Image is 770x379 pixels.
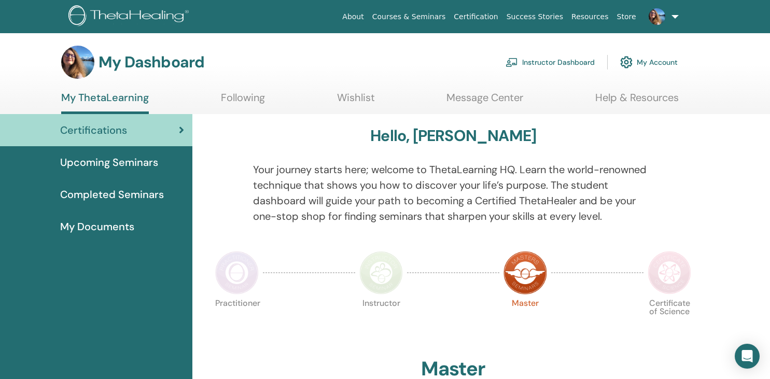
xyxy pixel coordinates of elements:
[503,299,547,343] p: Master
[99,53,204,72] h3: My Dashboard
[506,58,518,67] img: chalkboard-teacher.svg
[370,127,536,145] h3: Hello, [PERSON_NAME]
[735,344,760,369] div: Open Intercom Messenger
[60,187,164,202] span: Completed Seminars
[60,122,127,138] span: Certifications
[450,7,502,26] a: Certification
[68,5,192,29] img: logo.png
[215,299,259,343] p: Practitioner
[61,91,149,114] a: My ThetaLearning
[595,91,679,111] a: Help & Resources
[506,51,595,74] a: Instructor Dashboard
[648,251,691,294] img: Certificate of Science
[503,251,547,294] img: Master
[620,51,678,74] a: My Account
[221,91,265,111] a: Following
[620,53,633,71] img: cog.svg
[61,46,94,79] img: default.jpg
[502,7,567,26] a: Success Stories
[359,251,403,294] img: Instructor
[60,155,158,170] span: Upcoming Seminars
[446,91,523,111] a: Message Center
[649,8,665,25] img: default.jpg
[359,299,403,343] p: Instructor
[648,299,691,343] p: Certificate of Science
[368,7,450,26] a: Courses & Seminars
[567,7,613,26] a: Resources
[613,7,640,26] a: Store
[337,91,375,111] a: Wishlist
[215,251,259,294] img: Practitioner
[253,162,654,224] p: Your journey starts here; welcome to ThetaLearning HQ. Learn the world-renowned technique that sh...
[60,219,134,234] span: My Documents
[338,7,368,26] a: About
